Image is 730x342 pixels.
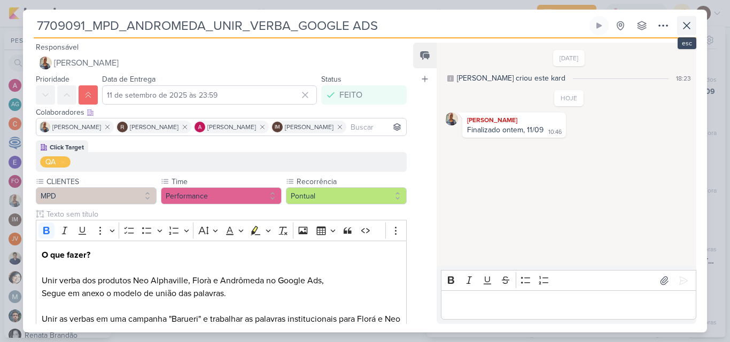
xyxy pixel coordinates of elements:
label: Status [321,75,341,84]
img: Iara Santos [39,57,52,69]
div: [PERSON_NAME] [464,115,564,125]
p: Unir verba dos produtos Neo Alphaville, Florà e Andrômeda no Google Ads, [42,274,401,287]
button: FEITO [321,85,407,105]
button: [PERSON_NAME] [36,53,407,73]
div: esc [678,37,696,49]
button: Pontual [286,187,407,204]
p: Segue em anexo o modelo de união das palavras. [42,287,401,300]
img: Iara Santos [40,122,50,132]
div: Click Target [50,142,84,152]
div: 10:46 [548,128,562,137]
div: QA [45,156,56,168]
label: Prioridade [36,75,69,84]
button: MPD [36,187,157,204]
input: Select a date [102,85,317,105]
input: Buscar [348,121,404,133]
strong: O que fazer? [42,250,90,260]
label: CLIENTES [45,176,157,187]
div: Colaboradores [36,107,407,118]
div: Ligar relógio [595,21,603,30]
label: Recorrência [296,176,407,187]
div: Finalizado ontem, 11/09 [467,125,543,134]
div: Isabella Machado Guimarães [272,122,283,132]
label: Data de Entrega [102,75,156,84]
div: FEITO [339,89,362,101]
div: Editor toolbar [441,270,696,291]
button: Performance [161,187,282,204]
input: Kard Sem Título [34,16,587,35]
p: Unir as verbas em uma campanha "Barueri" e trabalhar as palavras institucionais para Florá e Neo ... [42,313,401,338]
span: [PERSON_NAME] [285,122,333,132]
input: Texto sem título [44,209,407,220]
span: [PERSON_NAME] [130,122,178,132]
img: Iara Santos [445,113,458,125]
img: Alessandra Gomes [195,122,205,132]
span: [PERSON_NAME] [52,122,101,132]
div: Editor editing area: main [441,290,696,320]
div: 18:23 [676,74,691,83]
p: IM [275,125,280,130]
span: [PERSON_NAME] [207,122,256,132]
span: [PERSON_NAME] [54,57,119,69]
div: [PERSON_NAME] criou este kard [457,73,565,84]
img: Rafael Dornelles [117,122,128,132]
label: Time [170,176,282,187]
label: Responsável [36,43,79,52]
div: Editor toolbar [36,220,407,241]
